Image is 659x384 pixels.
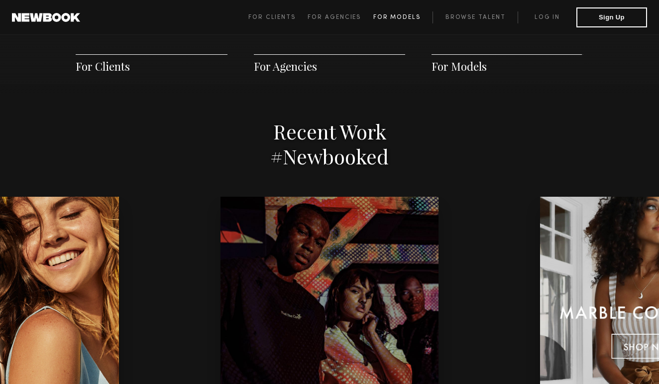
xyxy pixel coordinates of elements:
a: For Agencies [254,59,317,74]
button: Sign Up [576,7,647,27]
span: For Clients [248,14,296,20]
a: For Clients [76,59,130,74]
h2: Recent Work #Newbooked [198,119,461,169]
a: For Agencies [308,11,373,23]
a: Browse Talent [433,11,518,23]
a: Log in [518,11,576,23]
a: For Models [432,59,487,74]
span: For Agencies [308,14,361,20]
span: For Models [373,14,421,20]
a: For Clients [248,11,308,23]
a: For Models [373,11,433,23]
